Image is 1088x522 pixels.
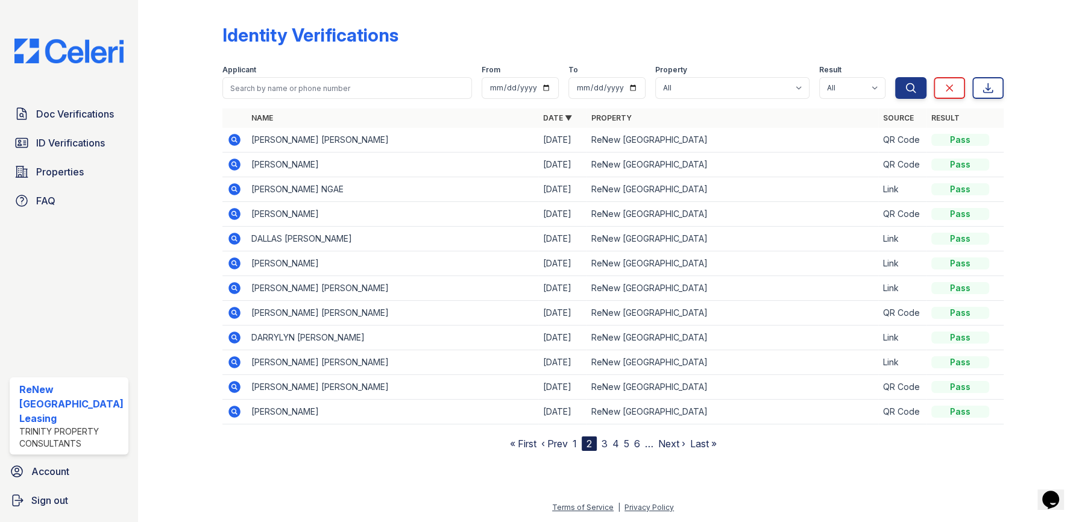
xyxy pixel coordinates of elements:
td: ReNew [GEOGRAPHIC_DATA] [586,227,878,251]
td: [PERSON_NAME] [PERSON_NAME] [247,301,538,325]
td: Link [878,251,926,276]
span: Doc Verifications [36,107,114,121]
a: ID Verifications [10,131,128,155]
span: … [645,436,653,451]
a: Terms of Service [552,503,614,512]
div: Pass [931,406,989,418]
a: Doc Verifications [10,102,128,126]
td: ReNew [GEOGRAPHIC_DATA] [586,276,878,301]
a: Next › [658,438,685,450]
a: « First [510,438,536,450]
div: Pass [931,356,989,368]
td: [PERSON_NAME] NGAE [247,177,538,202]
div: 2 [582,436,597,451]
div: Pass [931,257,989,269]
td: [PERSON_NAME] [247,153,538,177]
div: Identity Verifications [222,24,398,46]
td: QR Code [878,202,926,227]
td: [PERSON_NAME] [PERSON_NAME] [247,276,538,301]
td: [PERSON_NAME] [PERSON_NAME] [247,350,538,375]
img: CE_Logo_Blue-a8612792a0a2168367f1c8372b55b34899dd931a85d93a1a3d3e32e68fde9ad4.png [5,39,133,63]
td: ReNew [GEOGRAPHIC_DATA] [586,400,878,424]
div: Pass [931,233,989,245]
div: Pass [931,307,989,319]
td: [DATE] [538,301,586,325]
td: [DATE] [538,177,586,202]
td: ReNew [GEOGRAPHIC_DATA] [586,375,878,400]
a: Name [251,113,273,122]
td: ReNew [GEOGRAPHIC_DATA] [586,251,878,276]
td: ReNew [GEOGRAPHIC_DATA] [586,153,878,177]
td: QR Code [878,301,926,325]
td: DARRYLYN [PERSON_NAME] [247,325,538,350]
label: Applicant [222,65,256,75]
a: Privacy Policy [624,503,674,512]
a: 6 [634,438,640,450]
td: Link [878,177,926,202]
td: ReNew [GEOGRAPHIC_DATA] [586,128,878,153]
a: 1 [573,438,577,450]
td: ReNew [GEOGRAPHIC_DATA] [586,325,878,350]
label: Property [655,65,687,75]
label: To [568,65,578,75]
a: Properties [10,160,128,184]
td: [DATE] [538,202,586,227]
div: Trinity Property Consultants [19,426,124,450]
td: Link [878,227,926,251]
a: 5 [624,438,629,450]
span: Sign out [31,493,68,508]
input: Search by name or phone number [222,77,472,99]
a: Result [931,113,960,122]
td: [DATE] [538,350,586,375]
span: FAQ [36,193,55,208]
span: Account [31,464,69,479]
a: 4 [612,438,619,450]
td: [DATE] [538,375,586,400]
td: Link [878,276,926,301]
td: ReNew [GEOGRAPHIC_DATA] [586,202,878,227]
div: Pass [931,183,989,195]
div: ReNew [GEOGRAPHIC_DATA] Leasing [19,382,124,426]
td: ReNew [GEOGRAPHIC_DATA] [586,301,878,325]
a: Date ▼ [543,113,572,122]
a: 3 [602,438,608,450]
td: [PERSON_NAME] [247,400,538,424]
td: QR Code [878,128,926,153]
td: [DATE] [538,400,586,424]
td: DALLAS [PERSON_NAME] [247,227,538,251]
td: ReNew [GEOGRAPHIC_DATA] [586,350,878,375]
label: Result [819,65,841,75]
a: Property [591,113,632,122]
iframe: chat widget [1037,474,1076,510]
td: QR Code [878,153,926,177]
label: From [482,65,500,75]
td: ReNew [GEOGRAPHIC_DATA] [586,177,878,202]
a: Last » [690,438,717,450]
div: Pass [931,134,989,146]
div: Pass [931,208,989,220]
a: Account [5,459,133,483]
span: ID Verifications [36,136,105,150]
td: QR Code [878,400,926,424]
td: Link [878,350,926,375]
td: [DATE] [538,276,586,301]
div: Pass [931,332,989,344]
td: [DATE] [538,251,586,276]
td: [PERSON_NAME] [PERSON_NAME] [247,375,538,400]
td: [DATE] [538,128,586,153]
span: Properties [36,165,84,179]
div: | [618,503,620,512]
a: FAQ [10,189,128,213]
td: [PERSON_NAME] [247,251,538,276]
div: Pass [931,381,989,393]
a: ‹ Prev [541,438,568,450]
a: Sign out [5,488,133,512]
td: Link [878,325,926,350]
a: Source [883,113,914,122]
td: [PERSON_NAME] [247,202,538,227]
td: [DATE] [538,153,586,177]
td: [PERSON_NAME] [PERSON_NAME] [247,128,538,153]
div: Pass [931,159,989,171]
td: [DATE] [538,325,586,350]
